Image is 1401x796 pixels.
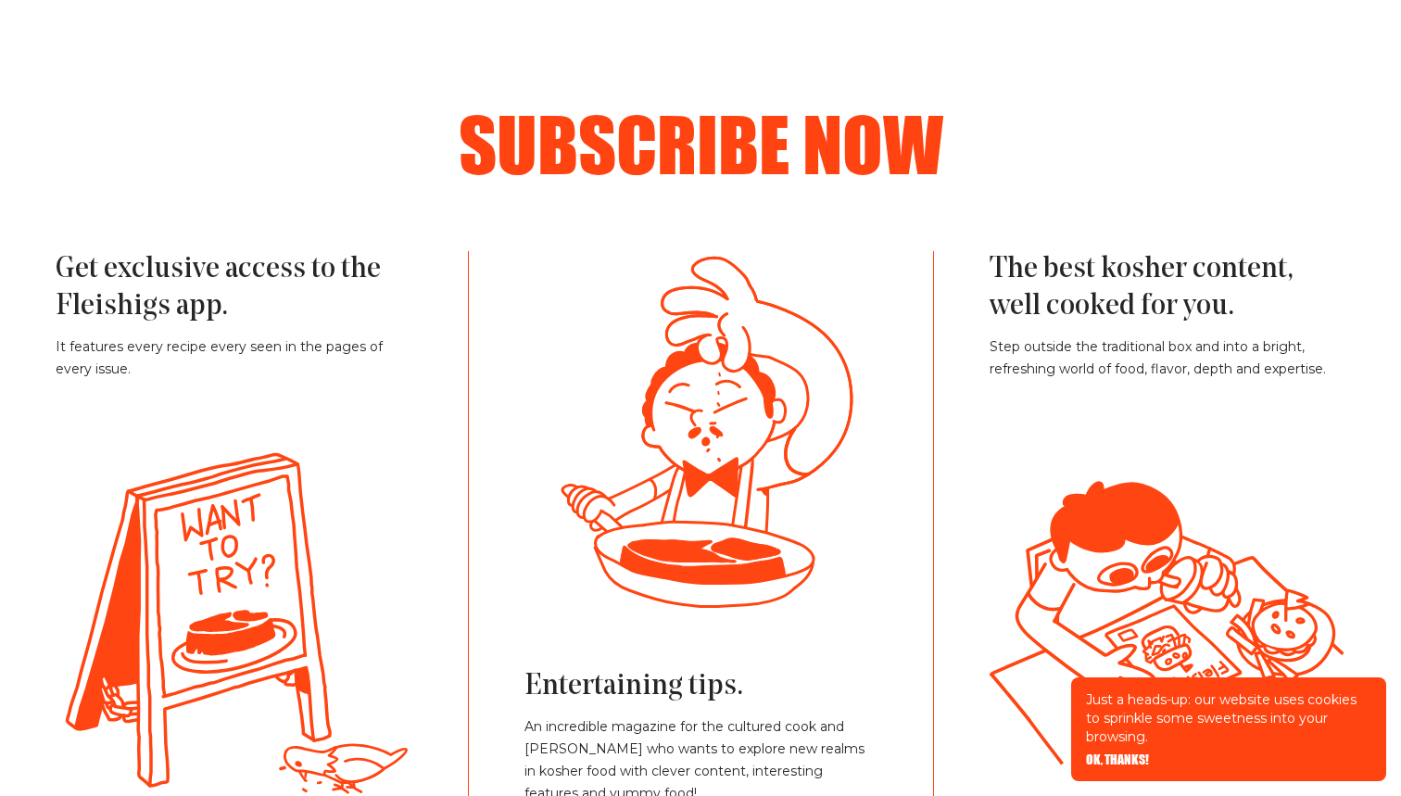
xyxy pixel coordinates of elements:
h3: Get exclusive access to the Fleishigs app. [56,251,412,325]
p: It features every recipe every seen in the pages of every issue. [56,336,412,381]
button: OK, THANKS! [1086,753,1149,766]
h3: Entertaining tips. [524,668,878,705]
p: Just a heads-up: our website uses cookies to sprinkle some sweetness into your browsing. [1086,690,1371,746]
h3: The best kosher content, well cooked for you. [990,251,1345,325]
h2: Subscribe now [111,107,1290,181]
p: Step outside the traditional box and into a bright, refreshing world of food, flavor, depth and e... [990,336,1345,381]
